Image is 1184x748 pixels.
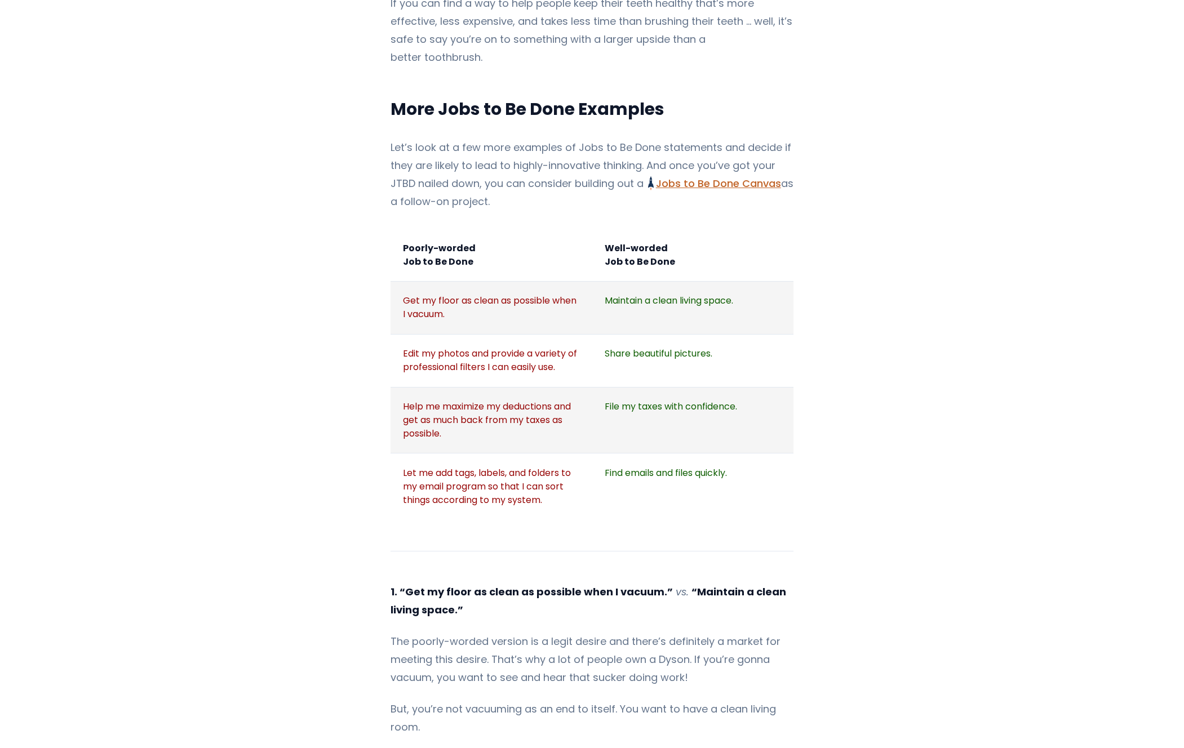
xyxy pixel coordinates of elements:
[403,242,476,268] strong: Poorly-worded Job to Be Done
[391,633,793,687] p: The poorly-worded version is a legit desire and there’s definitely a market for meeting this desi...
[391,334,592,387] td: Edit my photos and provide a variety of professional filters I can easily use.
[592,387,794,453] td: File my taxes with confidence.
[391,585,673,599] strong: 1. “Get my floor as clean as possible when I vacuum.”
[391,453,592,519] td: Let me add tags, labels, and folders to my email program so that I can sort things according to m...
[592,282,794,335] td: Maintain a clean living space.
[391,387,592,453] td: Help me maximize my deductions and get as much back from my taxes as possible.
[592,453,794,519] td: Find emails and files quickly.
[605,242,675,268] strong: Well-worded Job to Be Done
[391,700,793,736] p: But, you’re not vacuuming as an end to itself. You want to have a clean living room.
[391,282,592,335] td: Get my floor as clean as possible when I vacuum.
[391,139,793,211] p: Let’s look at a few more examples of Jobs to Be Done statements and decide if they are likely to ...
[592,334,794,387] td: Share beautiful pictures.
[391,98,793,121] h2: More Jobs to Be Done Examples
[648,176,781,190] a: Jobs to Be Done Canvas
[676,585,689,599] em: vs.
